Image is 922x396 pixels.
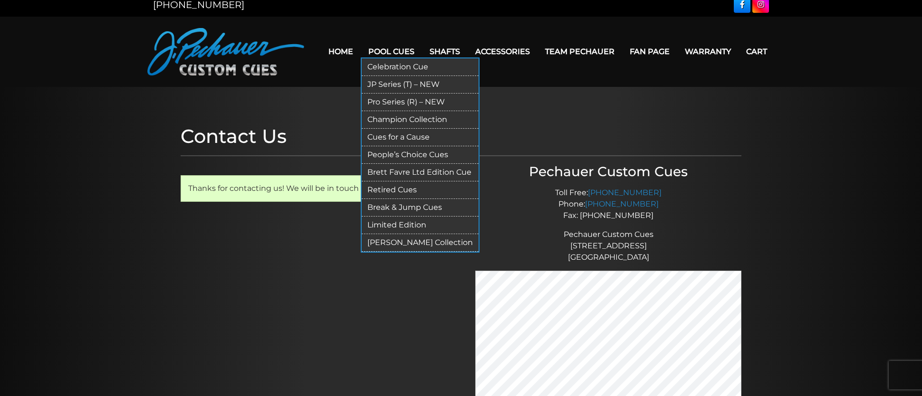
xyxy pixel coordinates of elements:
[475,164,741,180] h3: Pechauer Custom Cues
[739,39,775,64] a: Cart
[362,146,479,164] a: People’s Choice Cues
[362,111,479,129] a: Champion Collection
[362,217,479,234] a: Limited Edition
[361,39,422,64] a: Pool Cues
[321,39,361,64] a: Home
[362,181,479,199] a: Retired Cues
[362,94,479,111] a: Pro Series (R) – NEW
[147,28,304,75] img: Pechauer Custom Cues
[181,125,741,148] h1: Contact Us
[468,39,538,64] a: Accessories
[362,234,479,252] a: [PERSON_NAME] Collection
[362,58,479,76] a: Celebration Cue
[588,188,662,197] a: [PHONE_NUMBER]
[188,183,453,194] p: Thanks for contacting us! We will be in touch with you shortly.
[362,129,479,146] a: Cues for a Cause
[475,229,741,263] p: Pechauer Custom Cues [STREET_ADDRESS] [GEOGRAPHIC_DATA]
[475,187,741,221] p: Toll Free: Phone: Fax: [PHONE_NUMBER]
[538,39,622,64] a: Team Pechauer
[362,199,479,217] a: Break & Jump Cues
[362,164,479,181] a: Brett Favre Ltd Edition Cue
[677,39,739,64] a: Warranty
[422,39,468,64] a: Shafts
[585,199,659,208] a: [PHONE_NUMBER]
[362,76,479,94] a: JP Series (T) – NEW
[622,39,677,64] a: Fan Page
